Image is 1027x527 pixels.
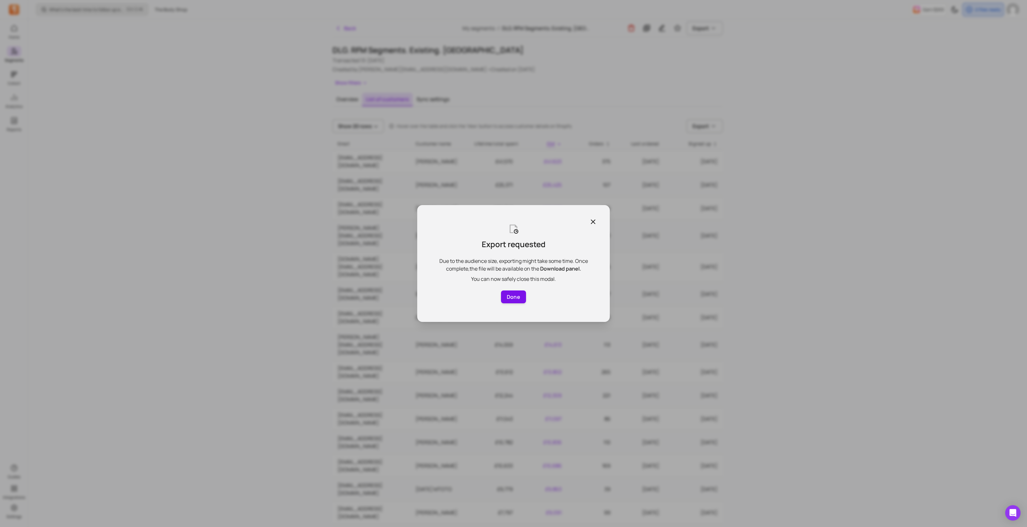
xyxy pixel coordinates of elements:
p: Due to the audience size, exporting might take some time. Once complete, the file will be availab... [430,257,597,272]
span: Download panel. [540,265,581,272]
button: Done [501,290,526,303]
div: Open Intercom Messenger [1005,505,1021,521]
p: You can now safely close this modal. [430,275,597,283]
p: Export requested [482,239,546,249]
